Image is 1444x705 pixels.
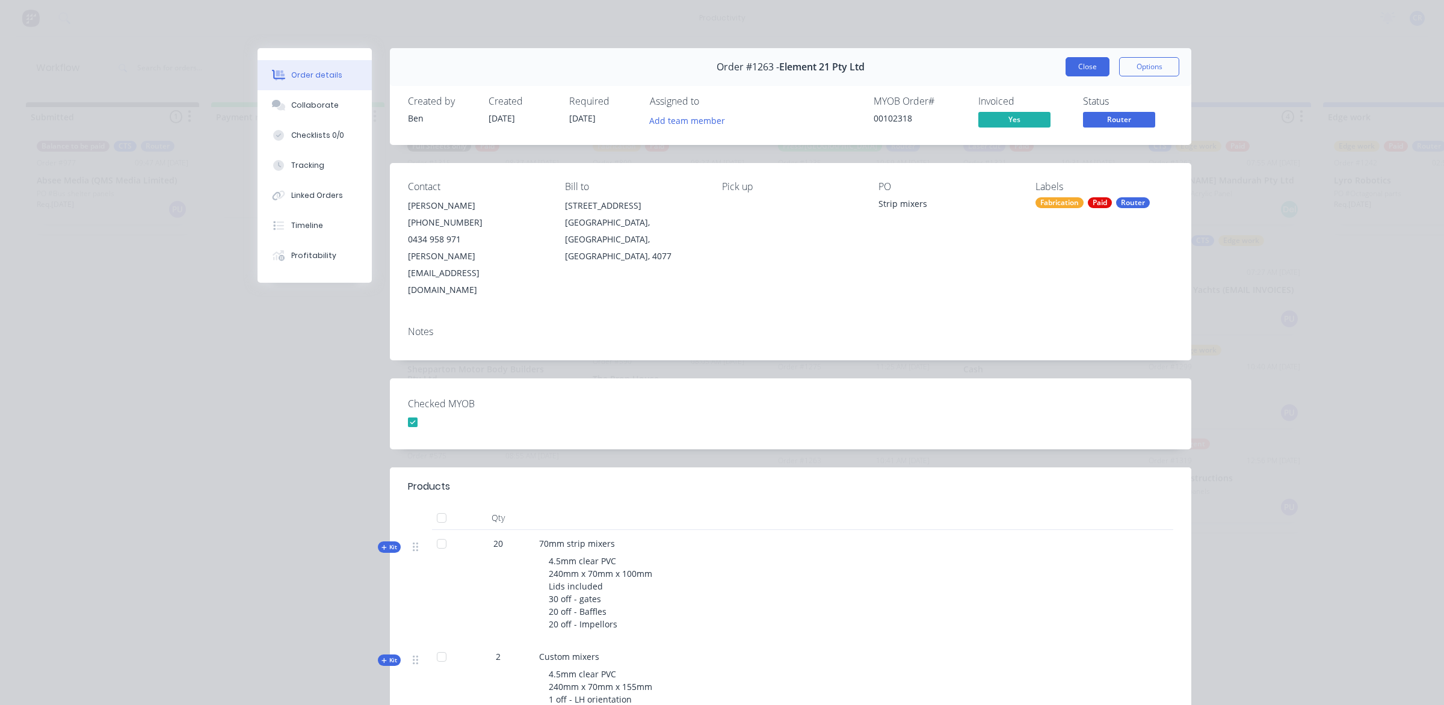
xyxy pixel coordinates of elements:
button: Order details [258,60,372,90]
div: Created [489,96,555,107]
div: Fabrication [1035,197,1084,208]
span: [DATE] [569,112,596,124]
div: Qty [462,506,534,530]
span: Custom mixers [539,651,599,662]
div: Bill to [565,181,703,192]
div: Paid [1088,197,1112,208]
span: Router [1083,112,1155,127]
span: 2 [496,650,501,663]
div: MYOB Order # [874,96,964,107]
div: Pick up [722,181,860,192]
div: [PERSON_NAME][PHONE_NUMBER]0434 958 971[PERSON_NAME][EMAIL_ADDRESS][DOMAIN_NAME] [408,197,546,298]
button: Timeline [258,211,372,241]
div: [PERSON_NAME][EMAIL_ADDRESS][DOMAIN_NAME] [408,248,546,298]
div: Profitability [291,250,336,261]
button: Linked Orders [258,180,372,211]
div: Strip mixers [878,197,1016,214]
div: 00102318 [874,112,964,125]
div: Checklists 0/0 [291,130,344,141]
div: Contact [408,181,546,192]
div: Timeline [291,220,323,231]
button: Router [1083,112,1155,130]
button: Options [1119,57,1179,76]
span: 70mm strip mixers [539,538,615,549]
span: Kit [381,656,397,665]
div: Kit [378,541,401,553]
button: Tracking [258,150,372,180]
div: Created by [408,96,474,107]
div: Kit [378,654,401,666]
button: Close [1066,57,1109,76]
div: Router [1116,197,1150,208]
span: Order #1263 - [717,61,779,73]
div: Ben [408,112,474,125]
div: [STREET_ADDRESS] [565,197,703,214]
div: Linked Orders [291,190,343,201]
button: Add team member [643,112,732,128]
span: Element 21 Pty Ltd [779,61,865,73]
div: Notes [408,326,1173,337]
div: Order details [291,70,342,81]
div: [GEOGRAPHIC_DATA], [GEOGRAPHIC_DATA], [GEOGRAPHIC_DATA], 4077 [565,214,703,265]
div: [STREET_ADDRESS][GEOGRAPHIC_DATA], [GEOGRAPHIC_DATA], [GEOGRAPHIC_DATA], 4077 [565,197,703,265]
span: 20 [493,537,503,550]
div: Collaborate [291,100,339,111]
div: Required [569,96,635,107]
button: Profitability [258,241,372,271]
div: 0434 958 971 [408,231,546,248]
div: Tracking [291,160,324,171]
div: [PERSON_NAME] [408,197,546,214]
div: [PHONE_NUMBER] [408,214,546,231]
label: Checked MYOB [408,396,558,411]
button: Checklists 0/0 [258,120,372,150]
span: Kit [381,543,397,552]
div: Assigned to [650,96,770,107]
span: [DATE] [489,112,515,124]
div: Status [1083,96,1173,107]
span: Yes [978,112,1051,127]
div: PO [878,181,1016,192]
span: 4.5mm clear PVC 240mm x 70mm x 100mm Lids included 30 off - gates 20 off - Baffles 20 off - Impel... [549,555,652,630]
button: Add team member [650,112,732,128]
div: Labels [1035,181,1173,192]
div: Invoiced [978,96,1069,107]
button: Collaborate [258,90,372,120]
div: Products [408,479,450,494]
